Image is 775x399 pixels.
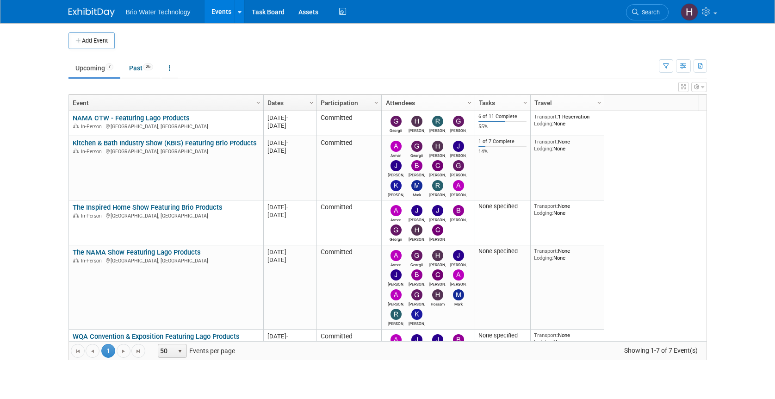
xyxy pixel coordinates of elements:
[321,95,375,111] a: Participation
[73,124,79,128] img: In-Person Event
[267,147,312,155] div: [DATE]
[429,216,446,222] div: James Park
[73,256,259,264] div: [GEOGRAPHIC_DATA], [GEOGRAPHIC_DATA]
[371,95,381,109] a: Column Settings
[267,340,312,348] div: [DATE]
[432,334,443,345] img: James Park
[432,180,443,191] img: Ryan McMillin
[432,289,443,300] img: Hossam El Rafie
[388,236,404,242] div: Georgii Tsatrian
[595,99,603,106] span: Column Settings
[286,204,288,211] span: -
[388,216,404,222] div: Arman Melkonian
[409,300,425,306] div: Giancarlo Barzotti
[411,116,422,127] img: Harry Mesak
[534,255,553,261] span: Lodging:
[81,149,105,155] span: In-Person
[73,114,190,122] a: NAMA CTW - Featuring Lago Products
[479,95,524,111] a: Tasks
[466,99,473,106] span: Column Settings
[534,113,558,120] span: Transport:
[453,289,464,300] img: Mark Melkonian
[409,236,425,242] div: Harry Mesak
[391,289,402,300] img: Arturo Martinovich
[453,250,464,261] img: James Kang
[73,147,259,155] div: [GEOGRAPHIC_DATA], [GEOGRAPHIC_DATA]
[594,95,604,109] a: Column Settings
[429,300,446,306] div: Hossam El Rafie
[409,152,425,158] div: Georgii Tsatrian
[534,248,601,261] div: None None
[411,205,422,216] img: James Kang
[143,63,153,70] span: 26
[478,248,527,255] div: None specified
[453,141,464,152] img: James Kang
[429,261,446,267] div: Harry Mesak
[73,248,201,256] a: The NAMA Show Featuring Lago Products
[73,122,259,130] div: [GEOGRAPHIC_DATA], [GEOGRAPHIC_DATA]
[316,200,381,245] td: Committed
[117,344,130,358] a: Go to the next page
[450,261,466,267] div: James Kang
[450,281,466,287] div: Angela Moyano
[81,124,105,130] span: In-Person
[391,160,402,171] img: James Park
[465,95,475,109] a: Column Settings
[409,261,425,267] div: Georgii Tsatrian
[453,160,464,171] img: Giancarlo Barzotti
[534,138,601,152] div: None None
[122,59,160,77] a: Past26
[391,309,402,320] img: Ryan McMillin
[453,180,464,191] img: Angela Moyano
[158,344,174,357] span: 50
[432,116,443,127] img: Ryan McMillin
[388,127,404,133] div: Georgii Tsatrian
[450,127,466,133] div: Giancarlo Barzotti
[478,332,527,339] div: None specified
[73,332,240,341] a: WQA Convention & Exposition Featuring Lago Products
[388,261,404,267] div: Arman Melkonian
[429,171,446,177] div: Cynthia Mendoza
[388,281,404,287] div: James Park
[388,191,404,197] div: Kimberly Alegria
[267,248,312,256] div: [DATE]
[432,160,443,171] img: Cynthia Mendoza
[453,269,464,281] img: Angela Moyano
[478,149,527,155] div: 14%
[73,95,257,111] a: Event
[388,320,404,326] div: Ryan McMillin
[68,59,120,77] a: Upcoming7
[534,210,553,216] span: Lodging:
[453,205,464,216] img: Brandye Gahagan
[391,334,402,345] img: Arman Melkonian
[316,330,381,394] td: Committed
[120,348,127,355] span: Go to the next page
[267,332,312,340] div: [DATE]
[267,95,310,111] a: Dates
[253,95,263,109] a: Column Settings
[286,114,288,121] span: -
[74,348,81,355] span: Go to the first page
[450,216,466,222] div: Brandye Gahagan
[73,149,79,153] img: In-Person Event
[286,139,288,146] span: -
[429,236,446,242] div: Cynthia Mendoza
[135,348,142,355] span: Go to the last page
[73,212,259,219] div: [GEOGRAPHIC_DATA], [GEOGRAPHIC_DATA]
[388,152,404,158] div: Arman Melkonian
[534,138,558,145] span: Transport:
[450,171,466,177] div: Giancarlo Barzotti
[521,99,529,106] span: Column Settings
[391,205,402,216] img: Arman Melkonian
[429,191,446,197] div: Ryan McMillin
[411,309,422,320] img: Kimberly Alegria
[534,203,601,216] div: None None
[267,114,312,122] div: [DATE]
[101,344,115,358] span: 1
[372,99,380,106] span: Column Settings
[409,171,425,177] div: Brandye Gahagan
[534,95,598,111] a: Travel
[432,250,443,261] img: Harry Mesak
[316,245,381,330] td: Committed
[73,258,79,262] img: In-Person Event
